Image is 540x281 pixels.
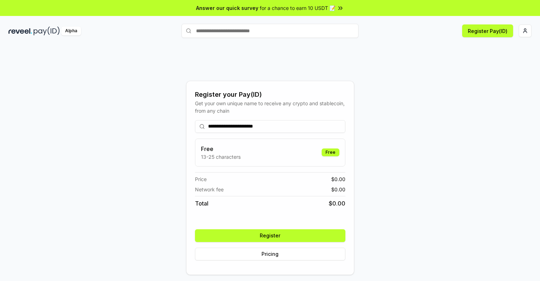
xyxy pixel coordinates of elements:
[195,199,208,208] span: Total
[195,248,345,260] button: Pricing
[329,199,345,208] span: $ 0.00
[331,175,345,183] span: $ 0.00
[201,145,241,153] h3: Free
[195,186,224,193] span: Network fee
[462,24,513,37] button: Register Pay(ID)
[322,148,339,156] div: Free
[34,27,60,35] img: pay_id
[195,90,345,100] div: Register your Pay(ID)
[260,4,335,12] span: for a chance to earn 10 USDT 📝
[8,27,32,35] img: reveel_dark
[195,100,345,114] div: Get your own unique name to receive any crypto and stablecoin, from any chain
[61,27,81,35] div: Alpha
[195,229,345,242] button: Register
[201,153,241,161] p: 13-25 characters
[331,186,345,193] span: $ 0.00
[196,4,258,12] span: Answer our quick survey
[195,175,207,183] span: Price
